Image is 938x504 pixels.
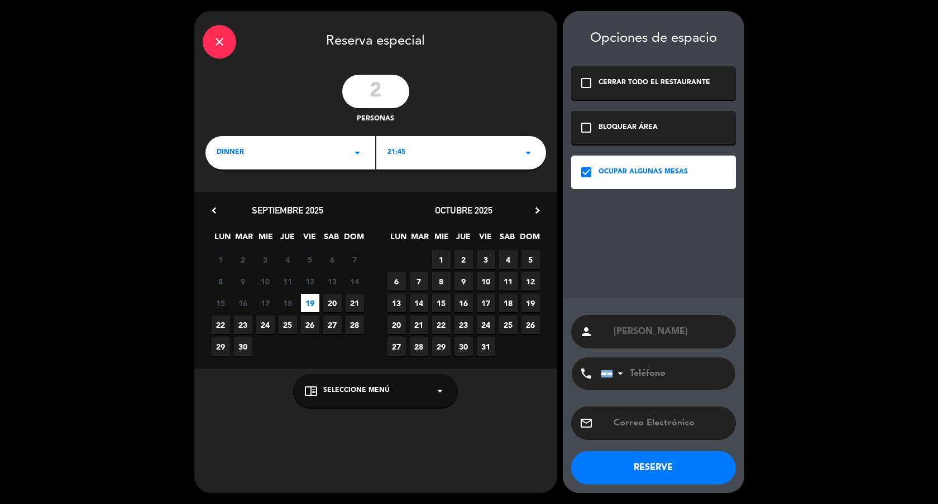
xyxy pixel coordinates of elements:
[433,230,451,249] span: MIE
[387,337,406,356] span: 27
[612,324,728,340] input: Nombre
[498,230,516,249] span: SAB
[599,77,710,89] div: CERRAR TODO EL RESTAURANTE
[580,166,593,179] i: check_box
[351,146,364,159] i: arrow_drop_down
[432,272,451,290] span: 8
[234,294,252,312] span: 16
[301,272,319,290] span: 12
[234,337,252,356] span: 30
[580,76,593,90] i: check_box_outline_blank
[357,114,394,125] span: personas
[432,337,451,356] span: 29
[301,250,319,269] span: 5
[454,250,473,269] span: 2
[454,337,473,356] span: 30
[454,294,473,312] span: 16
[323,385,390,396] span: Seleccione Menú
[212,272,230,290] span: 8
[580,325,593,338] i: person
[599,122,658,133] div: BLOQUEAR ÁREA
[323,272,342,290] span: 13
[301,316,319,334] span: 26
[346,272,364,290] span: 14
[252,205,323,216] span: septiembre 2025
[520,230,538,249] span: DOM
[499,250,518,269] span: 4
[499,272,518,290] span: 11
[212,337,230,356] span: 29
[410,294,428,312] span: 14
[499,294,518,312] span: 18
[217,147,244,158] span: DINNER
[389,230,408,249] span: LUN
[433,384,447,398] i: arrow_drop_down
[342,75,409,108] input: 0
[256,294,275,312] span: 17
[279,294,297,312] span: 18
[410,316,428,334] span: 21
[432,250,451,269] span: 1
[234,316,252,334] span: 23
[279,250,297,269] span: 4
[344,230,362,249] span: DOM
[301,294,319,312] span: 19
[234,250,252,269] span: 2
[612,415,728,431] input: Correo Electrónico
[279,316,297,334] span: 25
[571,31,736,47] div: Opciones de espacio
[346,250,364,269] span: 7
[521,146,535,159] i: arrow_drop_down
[477,316,495,334] span: 24
[346,294,364,312] span: 21
[323,316,342,334] span: 27
[435,205,492,216] span: octubre 2025
[387,147,405,158] span: 21:45
[213,230,232,249] span: LUN
[477,250,495,269] span: 3
[212,316,230,334] span: 22
[235,230,253,249] span: MAR
[279,272,297,290] span: 11
[212,294,230,312] span: 15
[322,230,341,249] span: SAB
[476,230,495,249] span: VIE
[521,250,540,269] span: 5
[256,250,275,269] span: 3
[521,316,540,334] span: 26
[580,367,593,380] i: phone
[432,294,451,312] span: 15
[256,316,275,334] span: 24
[477,294,495,312] span: 17
[194,11,557,69] div: Reserva especial
[521,294,540,312] span: 19
[279,230,297,249] span: JUE
[601,357,724,390] input: Teléfono
[300,230,319,249] span: VIE
[234,272,252,290] span: 9
[410,337,428,356] span: 28
[411,230,429,249] span: MAR
[532,205,543,216] i: chevron_right
[454,230,473,249] span: JUE
[477,272,495,290] span: 10
[208,205,220,216] i: chevron_left
[323,294,342,312] span: 20
[601,358,627,389] div: Argentina: +54
[454,316,473,334] span: 23
[213,35,226,49] i: close
[387,294,406,312] span: 13
[256,272,275,290] span: 10
[580,416,593,430] i: email
[477,337,495,356] span: 31
[212,250,230,269] span: 1
[410,272,428,290] span: 7
[521,272,540,290] span: 12
[304,384,318,398] i: chrome_reader_mode
[599,167,688,178] div: OCUPAR ALGUNAS MESAS
[580,121,593,134] i: check_box_outline_blank
[257,230,275,249] span: MIE
[432,316,451,334] span: 22
[387,272,406,290] span: 6
[454,272,473,290] span: 9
